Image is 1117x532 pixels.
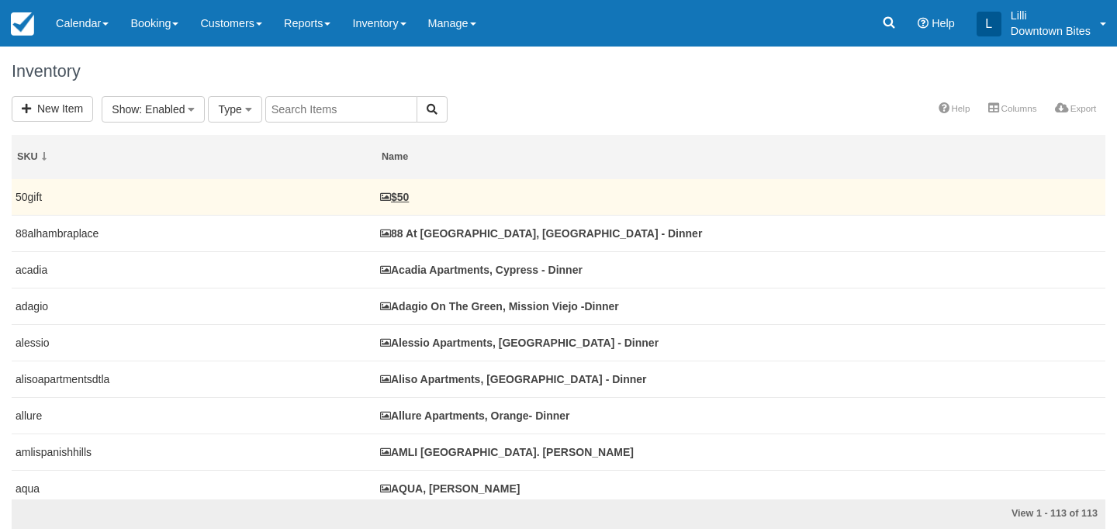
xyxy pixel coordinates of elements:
td: 50gift [12,179,376,216]
a: New Item [12,96,93,122]
td: Adagio On The Green, Mission Viejo -Dinner [376,288,1105,324]
a: Allure Apartments, Orange- Dinner [380,409,570,422]
a: Help [929,98,979,119]
p: Downtown Bites [1011,23,1091,39]
div: Name [382,150,1101,164]
div: SKU [17,150,371,164]
a: Adagio On The Green, Mission Viejo -Dinner [380,300,619,313]
td: 88alhambraplace [12,215,376,251]
h1: Inventory [12,62,1105,81]
button: Type [208,96,261,123]
i: Help [918,18,929,29]
span: Show [112,103,139,116]
td: acadia [12,251,376,288]
span: Help [932,17,955,29]
p: Lilli [1011,8,1091,23]
td: adagio [12,288,376,324]
td: allure [12,397,376,434]
a: $50 [380,191,409,203]
div: View 1 - 113 of 113 [749,507,1098,521]
td: Aliso Apartments, Los Angeles - Dinner [376,361,1105,397]
td: amlispanishhills [12,434,376,470]
img: checkfront-main-nav-mini-logo.png [11,12,34,36]
a: 88 At [GEOGRAPHIC_DATA], [GEOGRAPHIC_DATA] - Dinner [380,227,702,240]
td: 88 At Alhambra Place, Alhambra - Dinner [376,215,1105,251]
td: $50 [376,179,1105,216]
span: Type [218,103,241,116]
a: Columns [979,98,1046,119]
button: Show: Enabled [102,96,205,123]
td: aqua [12,470,376,506]
a: AMLI [GEOGRAPHIC_DATA]. [PERSON_NAME] [380,446,634,458]
a: Export [1046,98,1105,119]
td: AMLI Spanish Hills. Camarillo - Dinner [376,434,1105,470]
td: Acadia Apartments, Cypress - Dinner [376,251,1105,288]
div: L [977,12,1001,36]
td: Allure Apartments, Orange- Dinner [376,397,1105,434]
a: Acadia Apartments, Cypress - Dinner [380,264,583,276]
td: Alessio Apartments, Los Angeles - Dinner [376,324,1105,361]
a: Alessio Apartments, [GEOGRAPHIC_DATA] - Dinner [380,337,659,349]
td: alisoapartmentsdtla [12,361,376,397]
span: : Enabled [139,103,185,116]
ul: More [929,98,1105,122]
a: AQUA, [PERSON_NAME] [380,482,520,495]
input: Search Items [265,96,417,123]
td: alessio [12,324,376,361]
a: Aliso Apartments, [GEOGRAPHIC_DATA] - Dinner [380,373,647,385]
td: AQUA, Marina Del Rey - Dinner [376,470,1105,506]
